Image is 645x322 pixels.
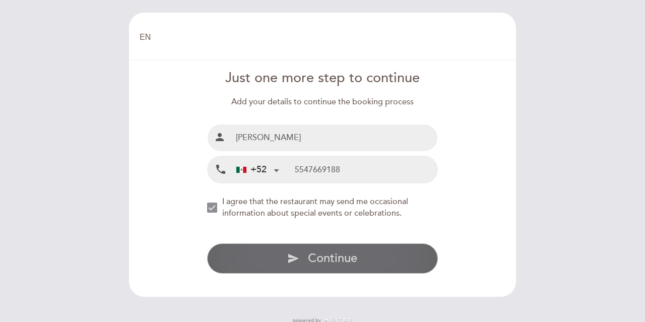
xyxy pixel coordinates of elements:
div: +52 [236,163,267,176]
input: Name and surname [232,124,438,151]
div: Add your details to continue the booking process [207,96,438,108]
span: Continue [308,251,357,266]
div: Just one more step to continue [207,69,438,88]
span: I agree that the restaurant may send me occasional information about special events or celebrations. [222,197,408,218]
div: Mexico (México): +52 [232,157,283,182]
input: Mobile Phone [295,156,437,183]
md-checkbox: NEW_MODAL_AGREE_RESTAURANT_SEND_OCCASIONAL_INFO [207,196,438,219]
i: send [287,252,299,265]
button: send Continue [207,243,438,274]
i: person [214,131,226,143]
i: local_phone [215,163,227,176]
